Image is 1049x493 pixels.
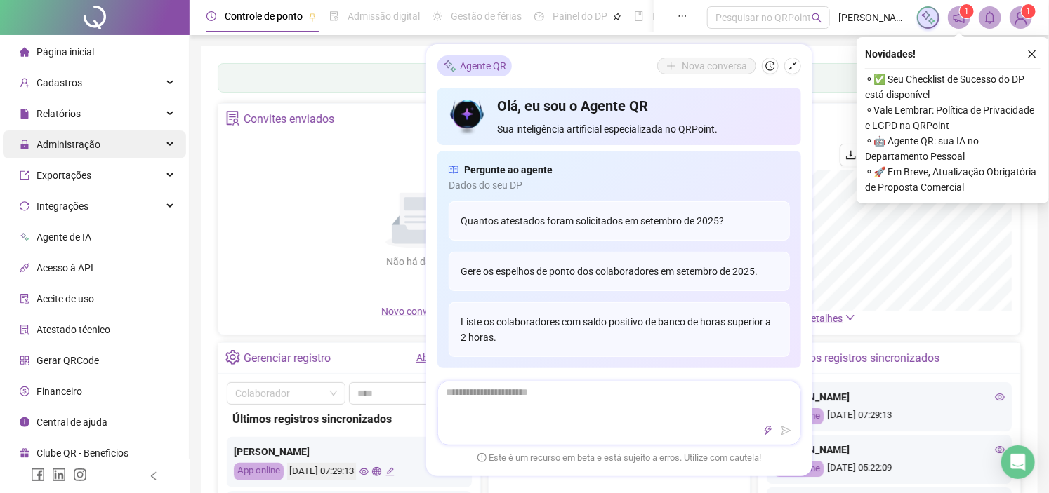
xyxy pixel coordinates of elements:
span: 1 [965,6,970,16]
span: Clube QR - Beneficios [37,447,128,459]
span: Dados do seu DP [449,177,790,193]
span: ⚬ Vale Lembrar: Política de Privacidade e LGPD na QRPoint [865,102,1041,133]
span: exclamation-circle [477,452,487,461]
h4: Olá, eu sou o Agente QR [497,96,790,116]
span: sun [433,11,442,21]
div: Gere os espelhos de ponto dos colaboradores em setembro de 2025. [449,252,790,291]
span: 1 [1027,6,1031,16]
div: Liste os colaboradores com saldo positivo de banco de horas superior a 2 horas. [449,302,790,357]
span: eye [995,445,1005,454]
span: close [1027,49,1037,59]
div: [DATE] 07:29:13 [774,408,1005,424]
span: Acesso à API [37,262,93,273]
span: pushpin [613,13,621,21]
span: solution [20,325,29,335]
span: file-done [329,11,339,21]
span: user-add [20,78,29,88]
span: audit [20,294,29,304]
span: Sua inteligência artificial especializada no QRPoint. [497,121,790,137]
sup: 1 [960,4,974,18]
span: Administração [37,139,100,150]
span: dollar [20,386,29,396]
button: thunderbolt [760,422,777,439]
span: Aceite de uso [37,293,94,304]
span: Central de ajuda [37,417,107,428]
span: Painel do DP [553,11,607,22]
span: instagram [73,468,87,482]
span: gift [20,448,29,458]
div: Convites enviados [244,107,334,131]
span: dashboard [534,11,544,21]
span: Novo convite [382,306,452,317]
span: Pergunte ao agente [464,162,553,177]
span: edit [385,467,395,476]
span: ⚬ 🚀 Em Breve, Atualização Obrigatória de Proposta Comercial [865,164,1041,195]
span: Relatórios [37,108,81,119]
span: Agente de IA [37,231,91,243]
div: [PERSON_NAME] [774,442,1005,457]
span: solution [225,111,240,126]
span: lock [20,140,29,149]
span: thunderbolt [763,426,773,435]
img: 88681 [1010,7,1031,28]
span: ⚬ ✅ Seu Checklist de Sucesso do DP está disponível [865,72,1041,102]
span: export [20,170,29,180]
span: ⚬ 🤖 Agente QR: sua IA no Departamento Pessoal [865,133,1041,164]
span: ellipsis [678,11,687,21]
span: Cadastros [37,77,82,88]
div: [DATE] 05:22:09 [774,461,1005,477]
span: api [20,263,29,273]
span: [PERSON_NAME]. Triunfo Ii [838,10,909,25]
span: Ver detalhes [789,313,843,324]
span: eye [995,392,1005,402]
div: Gerenciar registro [244,346,331,370]
span: history [765,61,775,71]
span: Controle de ponto [225,11,303,22]
span: Gestão de férias [451,11,522,22]
span: left [149,471,159,481]
span: sync [20,201,29,211]
span: clock-circle [206,11,216,21]
a: Ver detalhes down [789,313,855,324]
span: info-circle [20,417,29,427]
span: qrcode [20,356,29,365]
span: linkedin [52,468,66,482]
button: send [778,422,795,439]
span: global [372,467,381,476]
span: Financeiro [37,386,82,397]
span: shrink [788,61,798,71]
span: Integrações [37,201,88,212]
span: Exportações [37,170,91,181]
span: Novidades ! [865,46,916,62]
span: facebook [31,468,45,482]
sup: Atualize o seu contato no menu Meus Dados [1022,4,1036,18]
div: Últimos registros sincronizados [784,346,940,370]
span: down [845,313,855,323]
span: Admissão digital [348,11,420,22]
span: eye [359,467,369,476]
span: read [449,162,458,177]
div: Últimos registros sincronizados [232,410,466,428]
div: Agente QR [437,55,512,76]
span: Folha de pagamento [652,11,742,22]
span: search [812,13,822,23]
span: Este é um recurso em beta e está sujeito a erros. Utilize com cautela! [477,451,761,465]
img: sparkle-icon.fc2bf0ac1784a2077858766a79e2daf3.svg [443,58,457,73]
a: Abrir registro [416,352,473,363]
div: [DATE] 07:29:13 [287,463,356,480]
div: App online [234,463,284,480]
span: file [20,109,29,119]
img: icon [449,96,486,137]
span: Atestado técnico [37,324,110,335]
span: Página inicial [37,46,94,58]
div: Não há dados [352,254,482,269]
span: book [634,11,644,21]
img: sparkle-icon.fc2bf0ac1784a2077858766a79e2daf3.svg [921,10,936,25]
div: Quantos atestados foram solicitados em setembro de 2025? [449,201,790,241]
span: home [20,47,29,57]
span: download [845,149,857,161]
span: notification [953,11,965,24]
button: Nova conversa [657,58,756,74]
span: bell [984,11,996,24]
span: setting [225,350,240,365]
